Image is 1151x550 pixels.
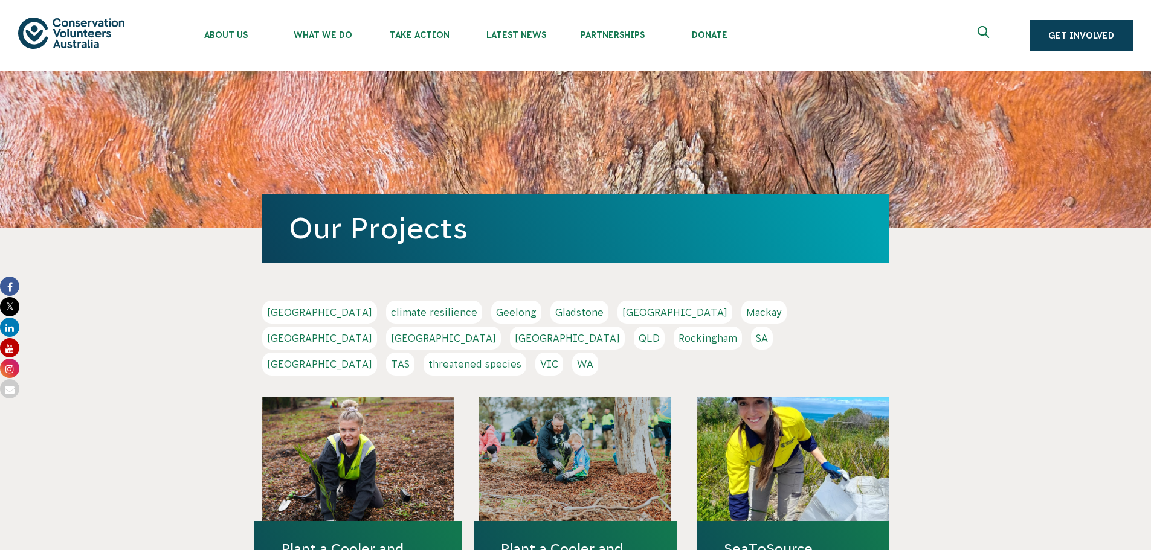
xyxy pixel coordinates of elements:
[741,301,787,324] a: Mackay
[178,30,274,40] span: About Us
[970,21,999,50] button: Expand search box Close search box
[510,327,625,350] a: [GEOGRAPHIC_DATA]
[262,327,377,350] a: [GEOGRAPHIC_DATA]
[18,18,124,48] img: logo.svg
[468,30,564,40] span: Latest News
[550,301,608,324] a: Gladstone
[978,26,993,45] span: Expand search box
[491,301,541,324] a: Geelong
[751,327,773,350] a: SA
[371,30,468,40] span: Take Action
[386,301,482,324] a: climate resilience
[1030,20,1133,51] a: Get Involved
[572,353,598,376] a: WA
[262,353,377,376] a: [GEOGRAPHIC_DATA]
[661,30,758,40] span: Donate
[386,353,414,376] a: TAS
[634,327,665,350] a: QLD
[262,301,377,324] a: [GEOGRAPHIC_DATA]
[617,301,732,324] a: [GEOGRAPHIC_DATA]
[386,327,501,350] a: [GEOGRAPHIC_DATA]
[424,353,526,376] a: threatened species
[535,353,563,376] a: VIC
[274,30,371,40] span: What We Do
[289,212,468,245] a: Our Projects
[564,30,661,40] span: Partnerships
[674,327,742,350] a: Rockingham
